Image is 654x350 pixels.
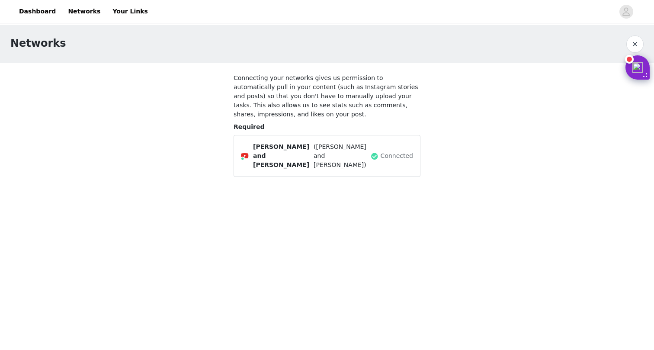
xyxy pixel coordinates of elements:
[10,35,66,51] h1: Networks
[253,142,312,170] span: [PERSON_NAME] and [PERSON_NAME]
[314,142,369,170] span: ([PERSON_NAME] and [PERSON_NAME])
[63,2,106,21] a: Networks
[622,5,630,19] div: avatar
[234,123,264,130] span: Required
[381,151,413,161] span: Connected
[107,2,153,21] a: Your Links
[14,2,61,21] a: Dashboard
[234,74,420,119] h4: Connecting your networks gives us permission to automatically pull in your content (such as Insta...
